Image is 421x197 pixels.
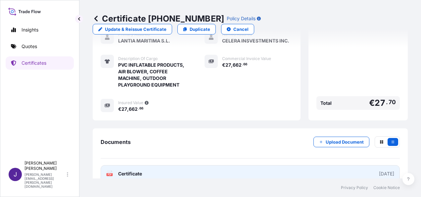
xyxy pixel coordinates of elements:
[118,107,121,111] span: €
[129,107,138,111] span: 662
[375,99,385,107] span: 27
[177,24,216,34] a: Duplicate
[227,15,256,22] p: Policy Details
[6,56,74,70] a: Certificates
[24,161,66,171] p: [PERSON_NAME] [PERSON_NAME]
[24,172,66,188] p: [PERSON_NAME][EMAIL_ADDRESS][PERSON_NAME][DOMAIN_NAME]
[93,24,172,34] a: Update & Reissue Certificate
[127,107,129,111] span: ,
[22,43,37,50] p: Quotes
[6,23,74,36] a: Insights
[101,139,131,145] span: Documents
[379,170,394,177] div: [DATE]
[386,100,388,104] span: .
[341,185,368,190] a: Privacy Policy
[313,137,369,147] button: Upload Document
[6,40,74,53] a: Quotes
[242,63,243,66] span: .
[243,63,247,66] span: 66
[369,99,375,107] span: €
[105,26,166,33] p: Update & Reissue Certificate
[225,63,231,67] span: 27
[118,100,143,105] span: Insured Value
[14,171,17,178] span: J
[320,100,332,106] span: Total
[389,100,396,104] span: 70
[222,63,225,67] span: €
[233,63,242,67] span: 662
[221,24,254,34] button: Cancel
[121,107,127,111] span: 27
[22,60,46,66] p: Certificates
[326,139,364,145] p: Upload Document
[139,107,143,110] span: 66
[118,62,189,88] span: PVC INFLATABLE PRODUCTS, AIR BLOWER, COFFEE MACHINE, OUTDOOR PLAYGROUND EQUIPMENT
[101,165,400,182] a: PDFCertificate[DATE]
[222,56,271,61] span: Commercial Invoice Value
[190,26,210,33] p: Duplicate
[138,107,139,110] span: .
[231,63,233,67] span: ,
[373,185,400,190] a: Cookie Notice
[118,56,158,61] span: Description Of Cargo
[108,173,112,176] text: PDF
[233,26,249,33] p: Cancel
[93,13,224,24] p: Certificate [PHONE_NUMBER]
[22,27,38,33] p: Insights
[118,170,142,177] span: Certificate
